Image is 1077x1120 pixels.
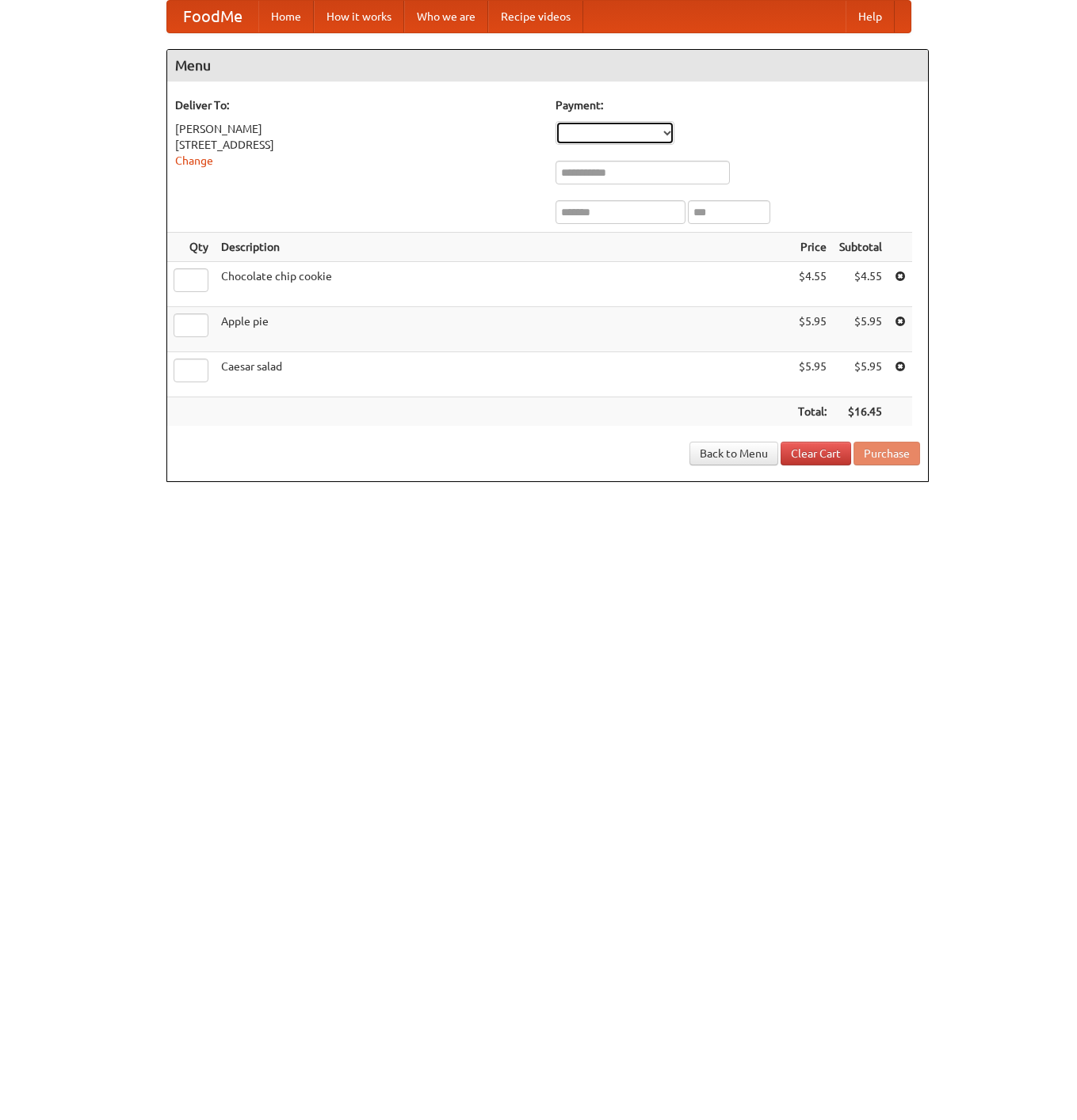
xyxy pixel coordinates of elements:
a: FoodMe [167,1,258,32]
td: $5.95 [792,352,833,397]
a: Change [175,154,213,167]
td: Apple pie [215,307,792,352]
td: $5.95 [833,307,888,352]
th: Price [792,233,833,262]
a: Home [258,1,314,32]
td: $4.55 [792,262,833,307]
h4: Menu [167,50,928,82]
td: $5.95 [833,352,888,397]
a: Back to Menu [689,442,778,465]
div: [PERSON_NAME] [175,121,540,137]
td: Chocolate chip cookie [215,262,792,307]
th: Subtotal [833,233,888,262]
h5: Payment: [556,97,920,113]
div: [STREET_ADDRESS] [175,137,540,153]
button: Purchase [854,442,920,465]
a: Recipe videos [488,1,583,32]
td: $5.95 [792,307,833,352]
a: Help [846,1,895,32]
td: Caesar salad [215,352,792,397]
a: Clear Cart [781,442,851,465]
h5: Deliver To: [175,97,540,113]
th: Description [215,233,792,262]
th: Qty [167,233,215,262]
a: Who we are [404,1,488,32]
td: $4.55 [833,262,888,307]
a: How it works [314,1,404,32]
th: $16.45 [833,397,888,427]
th: Total: [792,397,833,427]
